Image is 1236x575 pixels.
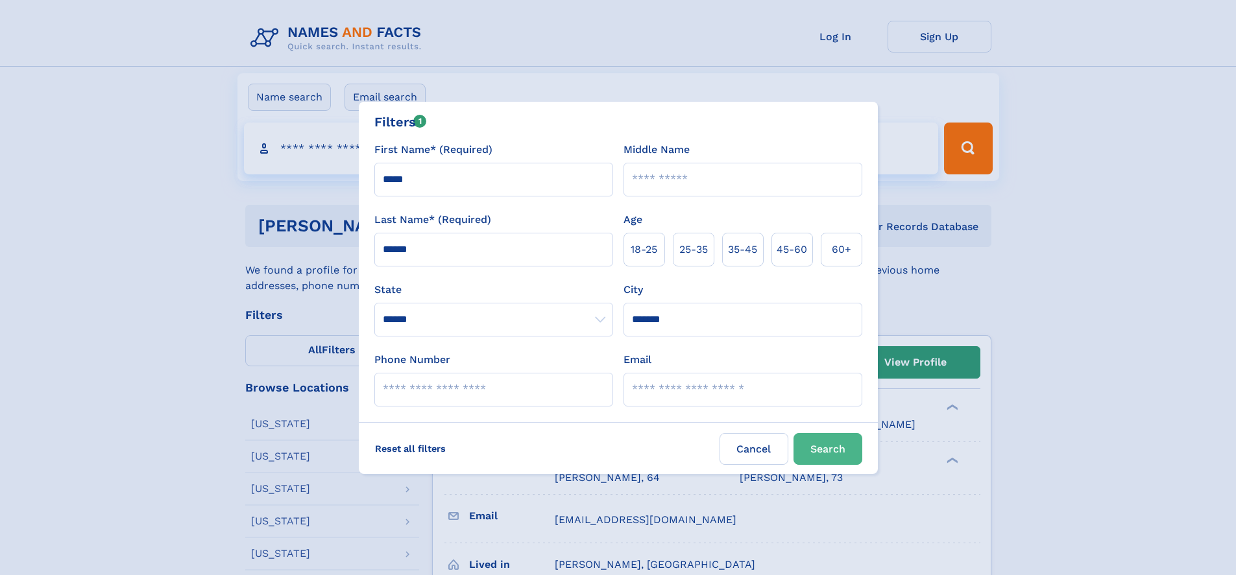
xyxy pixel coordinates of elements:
[624,212,642,228] label: Age
[794,433,862,465] button: Search
[374,212,491,228] label: Last Name* (Required)
[374,142,492,158] label: First Name* (Required)
[624,142,690,158] label: Middle Name
[374,352,450,368] label: Phone Number
[624,352,651,368] label: Email
[624,282,643,298] label: City
[728,242,757,257] span: 35‑45
[374,282,613,298] label: State
[374,112,427,132] div: Filters
[777,242,807,257] span: 45‑60
[679,242,708,257] span: 25‑35
[367,433,454,464] label: Reset all filters
[720,433,788,465] label: Cancel
[631,242,657,257] span: 18‑25
[832,242,851,257] span: 60+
